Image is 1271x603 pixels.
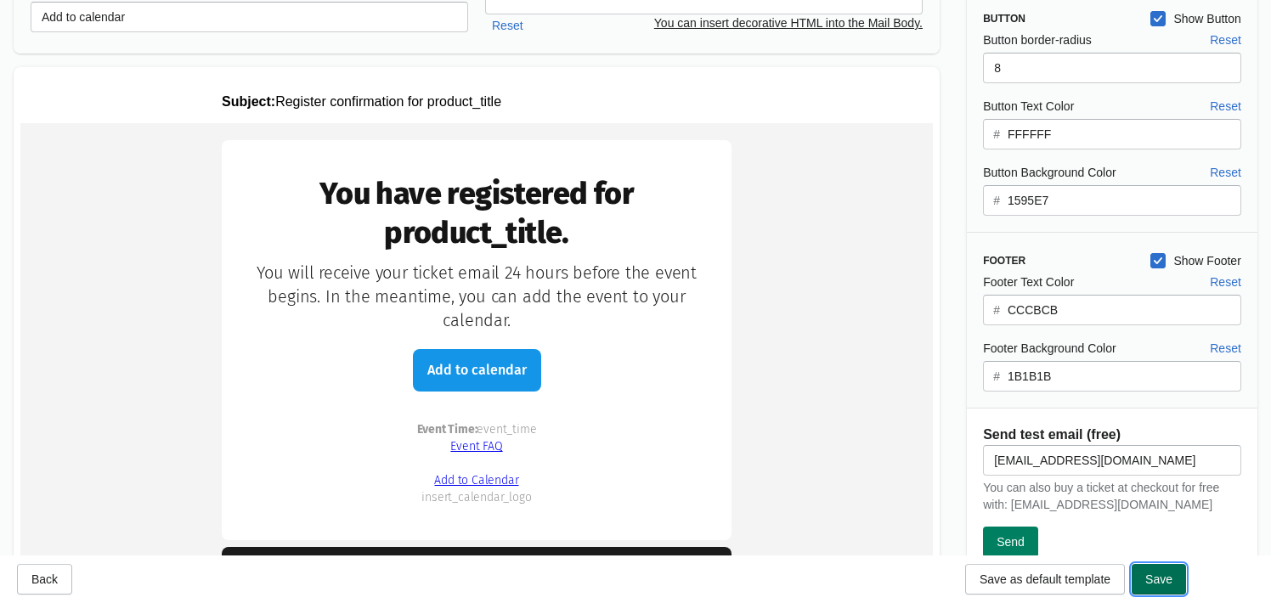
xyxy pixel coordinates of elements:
button: Reset [1203,267,1248,297]
span: Send [997,535,1025,549]
span: Reset [1210,33,1241,47]
button: Reset [1203,25,1248,55]
div: # [993,124,1000,144]
label: Footer Text Color [983,273,1074,290]
p: Register confirmation for product_title [208,14,718,29]
h2: Send test email (free) [983,425,1241,445]
strong: Event Time: [397,299,457,313]
div: # [993,366,1000,386]
button: Save as default template [965,564,1125,595]
button: Send [983,527,1038,557]
button: Reset [1203,333,1248,363]
label: Button Background Color [983,164,1116,181]
span: Reset [492,19,523,32]
span: Show Footer [1173,252,1240,269]
label: Button Text Color [983,98,1074,115]
span: Reset [1210,341,1241,355]
span: Save as default template [980,572,1110,586]
input: test@email.com [983,445,1241,476]
div: # [993,300,1000,320]
button: Reset [485,10,530,41]
button: Back [17,564,72,595]
td: You have registered for product_title. [235,51,677,129]
a: Event FAQ [430,316,482,330]
p: You can insert decorative HTML into the Mail Body. [654,14,923,31]
button: Reset [1203,91,1248,121]
span: Reset [1210,275,1241,289]
strong: Subject: [208,14,262,28]
button: Reset [1203,157,1248,188]
label: Footer Background Color [983,340,1116,357]
span: Back [31,572,58,586]
span: Show Button [1173,10,1240,27]
div: You can also buy a ticket at checkout for free with: [EMAIL_ADDRESS][DOMAIN_NAME] [983,479,1241,513]
button: Save [1132,564,1186,595]
a: Add to calendar [407,237,506,257]
div: shop_name event_time_disclaimer [235,451,677,485]
span: Reset [1210,166,1241,179]
h3: Footer [983,254,1136,268]
span: Save [1145,572,1172,586]
td: You will receive your ticket email 24 hours before the event begins. In the meantime, you can add... [235,138,677,209]
div: # [993,190,1000,211]
label: Button border-radius [983,31,1092,48]
span: Reset [1210,99,1241,113]
a: Add to Calendar [414,350,498,364]
h3: Button [983,12,1136,25]
div: event_time insert_calendar_logo [235,281,677,383]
